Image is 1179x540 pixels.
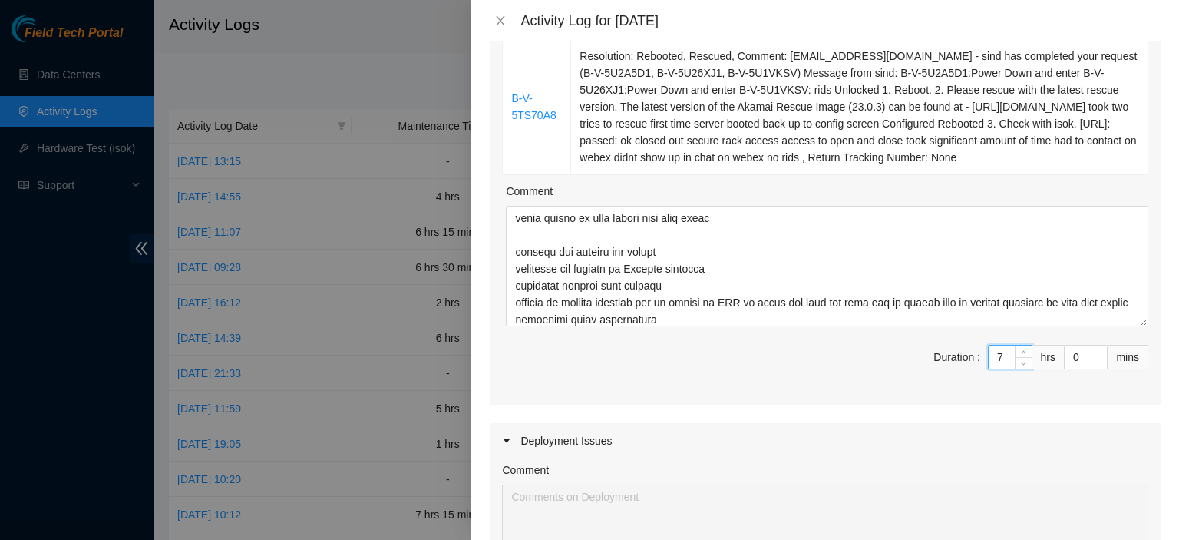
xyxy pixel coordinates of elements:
div: Activity Log for [DATE] [520,12,1161,29]
span: down [1019,359,1029,368]
span: close [494,15,507,27]
button: Close [490,14,511,28]
span: up [1019,348,1029,357]
div: mins [1108,345,1148,369]
label: Comment [502,462,549,479]
div: hrs [1032,345,1065,369]
span: caret-right [502,436,511,446]
span: Increase Value [1015,346,1032,357]
div: Deployment Issues [490,423,1161,459]
a: B-V-5TS70A8 [511,92,556,121]
span: Decrease Value [1015,357,1032,369]
td: Resolution: Rebooted, Rescued, Comment: [EMAIL_ADDRESS][DOMAIN_NAME] - sind has completed your re... [571,39,1148,175]
label: Comment [506,183,553,200]
div: Duration : [933,349,980,366]
textarea: Comment [506,206,1148,326]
